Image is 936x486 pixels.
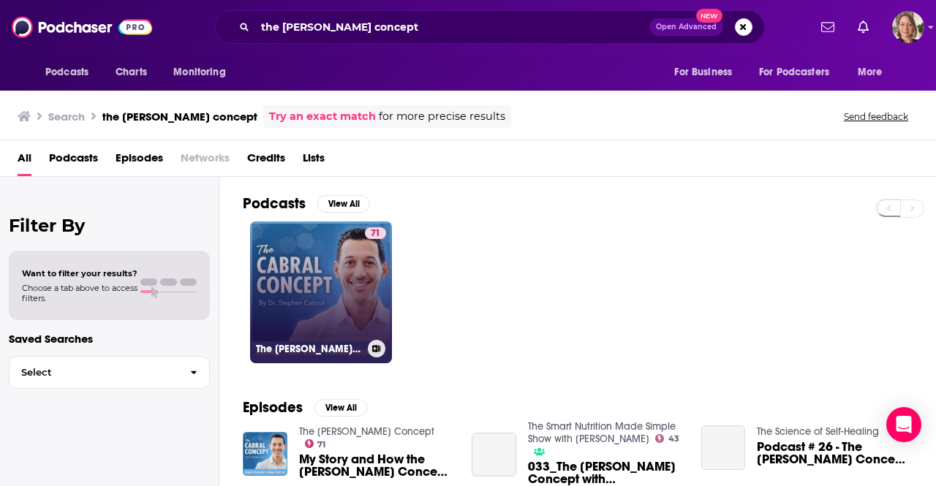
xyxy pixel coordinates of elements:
span: for more precise results [379,108,505,125]
a: The Smart Nutrition Made Simple Show with Ben Brown [528,420,676,445]
button: Select [9,356,210,389]
button: View All [314,399,367,417]
span: Charts [116,62,147,83]
span: Networks [181,146,230,176]
span: Choose a tab above to access filters. [22,283,137,303]
button: open menu [848,58,901,86]
a: 033_The Cabral Concept with Dr. Stephen Cabral [472,433,516,477]
a: All [18,146,31,176]
a: Lists [303,146,325,176]
a: 033_The Cabral Concept with Dr. Stephen Cabral [528,460,684,485]
input: Search podcasts, credits, & more... [255,15,649,39]
h2: Episodes [243,398,303,417]
a: Try an exact match [269,108,376,125]
a: The Science of Self-Healing [757,425,879,438]
h3: Search [48,110,85,124]
span: More [858,62,883,83]
a: Podcast # 26 - The Cabral Concept of Health | Dr. Stephen Cabral [757,441,913,466]
img: User Profile [892,11,924,43]
a: 71 [305,439,326,448]
h2: Podcasts [243,194,306,213]
span: New [696,9,722,23]
a: Charts [106,58,156,86]
a: Podcasts [49,146,98,176]
h2: Filter By [9,215,210,236]
a: Show notifications dropdown [852,15,875,39]
span: Select [10,368,178,377]
span: Podcast # 26 - The [PERSON_NAME] Concept of Health | [PERSON_NAME] [757,441,913,466]
span: For Podcasters [759,62,829,83]
button: Open AdvancedNew [649,18,723,36]
div: Open Intercom Messenger [886,407,921,442]
a: Podcast # 26 - The Cabral Concept of Health | Dr. Stephen Cabral [701,425,746,470]
span: Monitoring [173,62,225,83]
button: open menu [750,58,850,86]
img: My Story and How the Cabral Concept Was Discovered (000) [243,432,287,476]
h3: The [PERSON_NAME] Concept [256,343,362,355]
a: 71 [365,227,386,239]
a: EpisodesView All [243,398,367,417]
a: Credits [247,146,285,176]
span: Podcasts [45,62,88,83]
span: For Business [674,62,732,83]
span: Open Advanced [656,23,717,31]
a: 43 [655,434,679,443]
span: Logged in as AriFortierPr [892,11,924,43]
a: The Cabral Concept [299,425,434,438]
button: open menu [664,58,750,86]
a: 71The [PERSON_NAME] Concept [250,221,392,363]
a: Episodes [116,146,163,176]
span: 43 [668,436,679,442]
span: My Story and How the [PERSON_NAME] Concept Was Discovered (000) [299,453,455,478]
button: open menu [163,58,244,86]
span: 033_The [PERSON_NAME] Concept with [PERSON_NAME] [528,460,684,485]
a: My Story and How the Cabral Concept Was Discovered (000) [299,453,455,478]
p: Saved Searches [9,332,210,346]
img: Podchaser - Follow, Share and Rate Podcasts [12,13,152,41]
span: 71 [317,441,325,448]
button: Send feedback [839,110,913,123]
button: View All [317,195,370,213]
a: Show notifications dropdown [815,15,840,39]
span: Want to filter your results? [22,268,137,278]
button: open menu [35,58,107,86]
a: PodcastsView All [243,194,370,213]
h3: the [PERSON_NAME] concept [102,110,257,124]
div: Search podcasts, credits, & more... [215,10,765,44]
span: 71 [371,227,380,241]
button: Show profile menu [892,11,924,43]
